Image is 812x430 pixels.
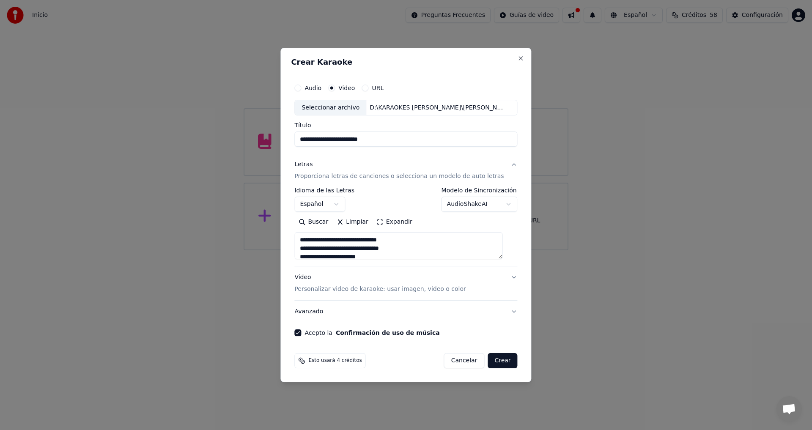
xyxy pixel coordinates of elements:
div: Video [294,274,466,294]
button: VideoPersonalizar video de karaoke: usar imagen, video o color [294,267,517,301]
label: Acepto la [304,330,439,336]
label: Audio [304,85,321,91]
button: Cancelar [444,353,485,368]
label: Modelo de Sincronización [442,188,518,194]
h2: Crear Karaoke [291,58,521,66]
label: Video [338,85,355,91]
button: Limpiar [332,216,372,229]
span: Esto usará 4 créditos [308,357,362,364]
p: Proporciona letras de canciones o selecciona un modelo de auto letras [294,173,504,181]
button: Crear [488,353,517,368]
label: Idioma de las Letras [294,188,354,194]
div: Seleccionar archivo [295,100,366,115]
button: Expandir [373,216,417,229]
div: D:\KARAOKES [PERSON_NAME]\[PERSON_NAME]\TE QUIERO\[PERSON_NAME] - Te quiero (Versión 2019) (Lyric... [366,104,510,112]
button: Acepto la [336,330,440,336]
label: Título [294,123,517,129]
button: Buscar [294,216,332,229]
button: Avanzado [294,301,517,323]
button: LetrasProporciona letras de canciones o selecciona un modelo de auto letras [294,154,517,188]
div: Letras [294,161,313,169]
label: URL [372,85,384,91]
div: LetrasProporciona letras de canciones o selecciona un modelo de auto letras [294,188,517,266]
p: Personalizar video de karaoke: usar imagen, video o color [294,285,466,293]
